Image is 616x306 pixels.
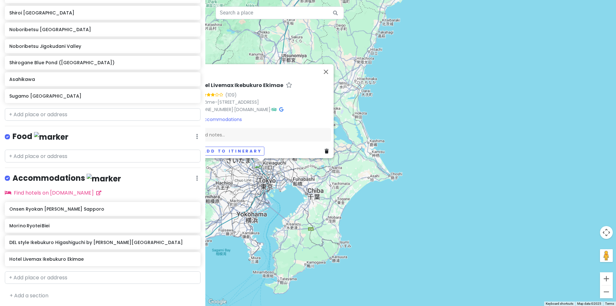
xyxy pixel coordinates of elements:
h6: Sugamo [GEOGRAPHIC_DATA] [9,93,196,99]
div: Hotel Livemax Ikebukuro Ekimae [254,162,268,176]
h6: Shirogane Blue Pond ([GEOGRAPHIC_DATA]) [9,60,196,66]
button: Add to itinerary [195,146,264,156]
h6: Noboribetsu Jigokudani Valley [9,43,196,49]
i: Tripadvisor [271,107,277,111]
a: Terms [605,302,614,305]
h6: DEL style Ikebukuro Higashiguchi by [PERSON_NAME][GEOGRAPHIC_DATA] [9,240,196,245]
input: + Add place or address [5,108,201,121]
span: Map data ©2025 [577,302,601,305]
img: marker [87,174,121,184]
input: + Add place or address [5,150,201,162]
img: marker [34,132,68,142]
h4: Food [13,131,68,142]
h6: Shiroi [GEOGRAPHIC_DATA] [9,10,196,16]
i: Google Maps [279,107,283,111]
button: Map camera controls [600,226,613,239]
h6: Hotel Livemax Ikebukuro Ekimae [9,256,196,262]
a: + Add a section [10,292,48,299]
input: + Add place or address [5,271,201,284]
h4: Accommodations [13,173,121,184]
a: [PHONE_NUMBER] [195,106,233,112]
div: Add notes... [195,128,331,141]
div: · · [195,82,331,113]
h6: Mori no Ryotei Biei [9,223,196,229]
button: Drag Pegman onto the map to open Street View [600,249,613,262]
h6: Noboribetsu [GEOGRAPHIC_DATA] [9,27,196,32]
h6: Hotel Livemax Ikebukuro Ekimae [195,82,283,89]
button: Zoom out [600,285,613,298]
h6: Onsen Ryokan [PERSON_NAME] Sapporo [9,206,196,212]
a: Open this area in Google Maps (opens a new window) [207,298,228,306]
a: Star place [286,82,292,89]
input: Search a place [216,6,344,19]
button: Close [318,64,334,79]
div: DEL style Ikebukuro Higashiguchi by Daiwa Roynet Hotel [254,162,268,177]
button: Keyboard shortcuts [546,302,573,306]
a: 1-chōme-[STREET_ADDRESS] [195,99,259,105]
div: (109) [225,91,237,98]
img: Google [207,298,228,306]
a: Accommodations [195,116,242,123]
a: [DOMAIN_NAME] [234,106,270,112]
button: Zoom in [600,272,613,285]
a: Find hotels on [DOMAIN_NAME] [5,189,101,197]
a: Delete place [325,147,331,154]
h6: Asahikawa [9,76,196,82]
div: Sugamo Jizodori Shopping Street [257,162,271,176]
